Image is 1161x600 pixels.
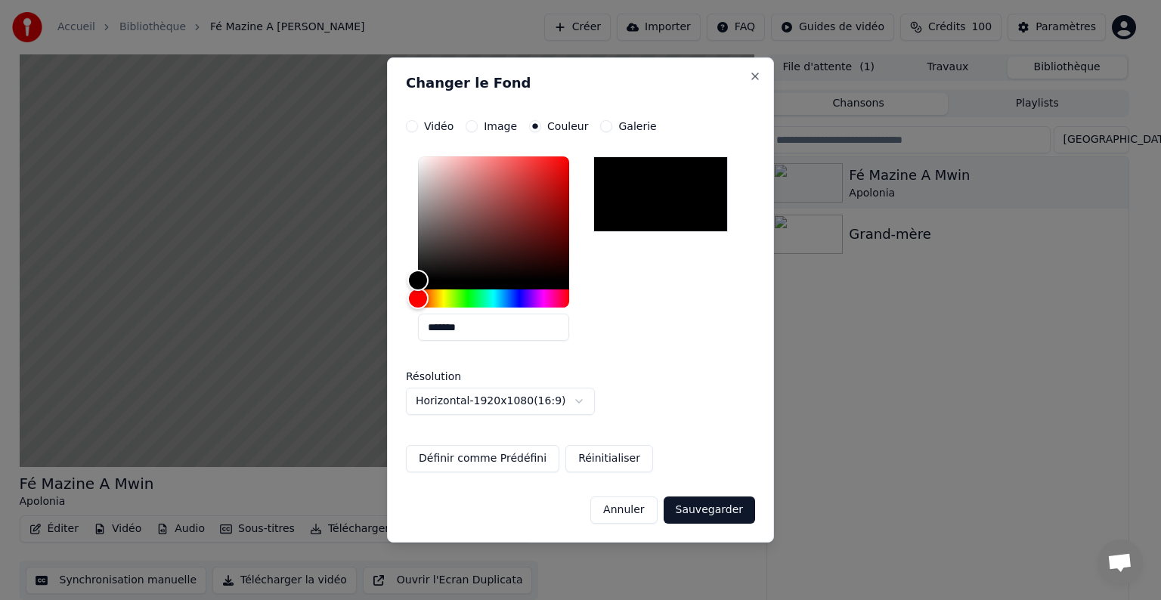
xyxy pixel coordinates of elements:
button: Annuler [590,496,657,524]
label: Résolution [406,371,557,382]
button: Réinitialiser [565,445,653,472]
button: Définir comme Prédéfini [406,445,559,472]
button: Sauvegarder [664,496,755,524]
h2: Changer le Fond [406,76,755,90]
label: Image [484,121,517,131]
div: Hue [418,289,569,308]
label: Vidéo [424,121,454,131]
label: Couleur [547,121,588,131]
div: Color [418,156,569,280]
label: Galerie [618,121,656,131]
